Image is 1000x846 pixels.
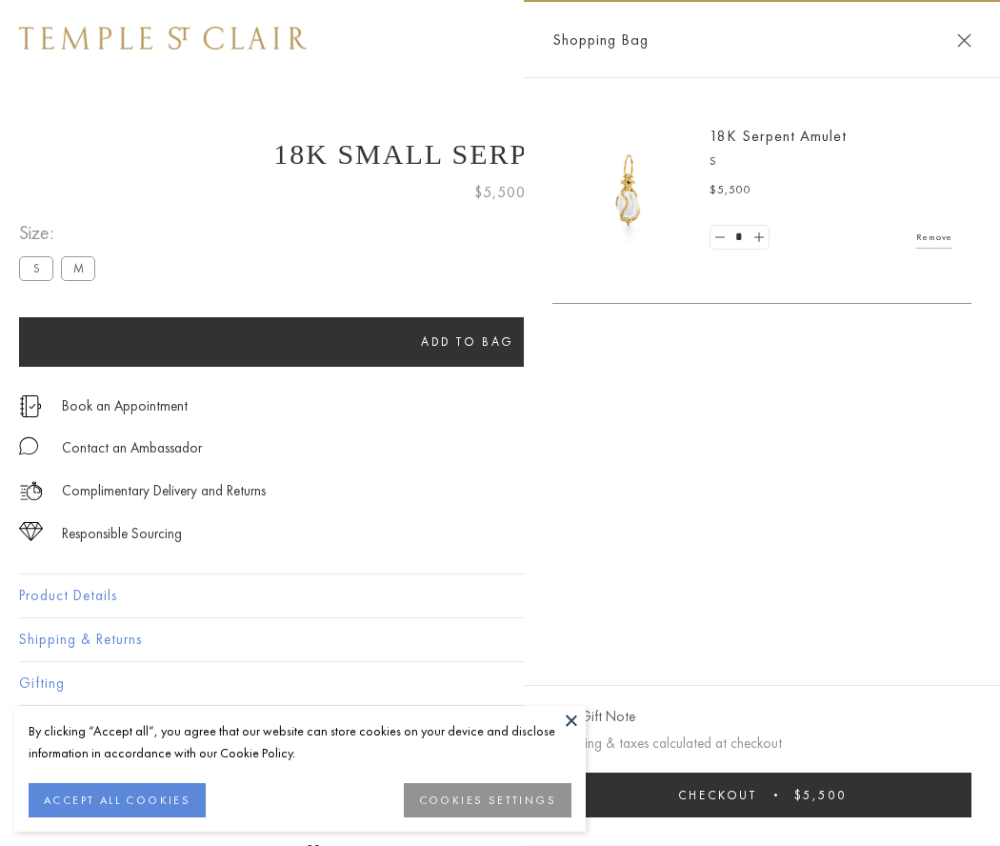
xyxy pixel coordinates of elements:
p: Shipping & taxes calculated at checkout [552,732,971,755]
img: Temple St. Clair [19,27,307,50]
button: Add Gift Note [552,705,635,729]
span: Shopping Bag [552,28,649,52]
button: Checkout $5,500 [552,773,971,817]
span: Checkout [678,787,757,803]
div: By clicking “Accept all”, you agree that our website can store cookies on your device and disclos... [29,720,571,764]
button: Product Details [19,574,981,617]
p: S [710,152,952,171]
button: Shipping & Returns [19,618,981,661]
button: COOKIES SETTINGS [404,783,571,817]
button: ACCEPT ALL COOKIES [29,783,206,817]
a: Set quantity to 0 [710,226,730,250]
span: $5,500 [794,787,847,803]
img: icon_sourcing.svg [19,522,43,541]
img: MessageIcon-01_2.svg [19,436,38,455]
h1: 18K Small Serpent Amulet [19,138,981,171]
a: Book an Appointment [62,395,188,416]
a: 18K Serpent Amulet [710,126,847,146]
img: icon_appointment.svg [19,395,42,417]
button: Gifting [19,662,981,705]
a: Remove [916,227,952,248]
label: S [19,256,53,280]
img: P51836-E11SERPPV [571,133,686,248]
span: $5,500 [710,181,751,200]
img: icon_delivery.svg [19,479,43,503]
label: M [61,256,95,280]
span: Size: [19,217,103,249]
div: Contact an Ambassador [62,436,202,460]
button: Add to bag [19,317,916,367]
a: Set quantity to 2 [749,226,768,250]
span: Add to bag [421,333,514,350]
button: Close Shopping Bag [957,33,971,48]
div: Responsible Sourcing [62,522,182,546]
span: $5,500 [474,180,526,205]
p: Complimentary Delivery and Returns [62,479,266,503]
